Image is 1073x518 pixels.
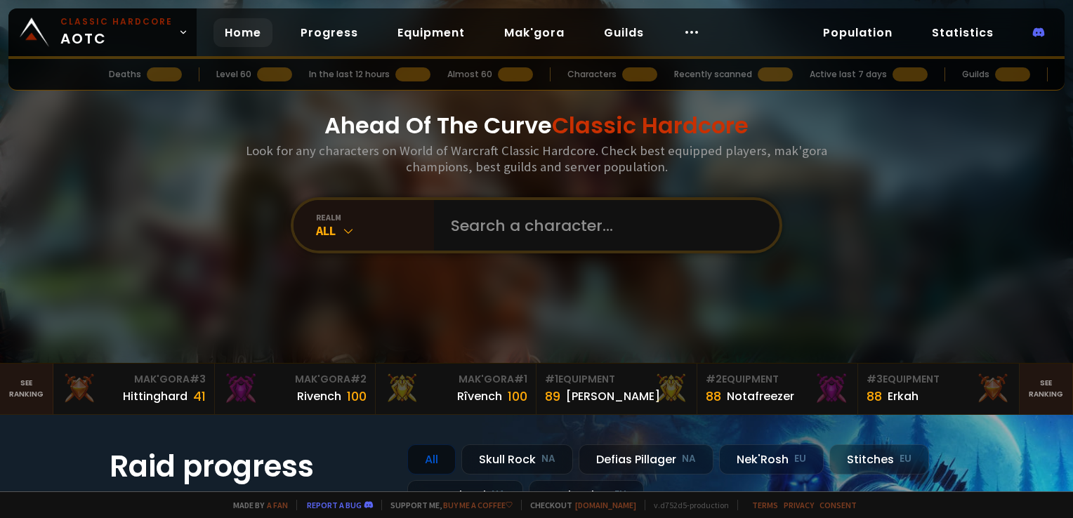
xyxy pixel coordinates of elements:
div: Recently scanned [674,68,752,81]
div: In the last 12 hours [309,68,390,81]
a: #1Equipment89[PERSON_NAME] [536,364,697,414]
span: # 1 [514,372,527,386]
div: Nek'Rosh [719,444,824,474]
small: EU [900,452,911,466]
small: NA [541,452,555,466]
a: Home [213,18,272,47]
span: # 2 [350,372,367,386]
a: Consent [819,500,857,510]
div: Equipment [867,372,1010,387]
div: realm [316,212,434,223]
div: 100 [508,387,527,406]
div: Level 60 [216,68,251,81]
a: [DOMAIN_NAME] [575,500,636,510]
a: Report a bug [307,500,362,510]
div: Soulseeker [529,480,644,510]
div: Mak'Gora [62,372,205,387]
div: 41 [193,387,206,406]
div: 88 [706,387,721,406]
div: Hittinghard [123,387,187,405]
small: NA [492,488,506,502]
a: Population [812,18,904,47]
small: EU [794,452,806,466]
h1: Ahead Of The Curve [324,109,749,142]
span: # 2 [706,372,722,386]
a: #3Equipment88Erkah [858,364,1019,414]
div: Equipment [545,372,688,387]
input: Search a character... [442,200,763,251]
div: Mak'Gora [223,372,367,387]
div: 100 [347,387,367,406]
div: All [316,223,434,239]
div: Active last 7 days [810,68,887,81]
a: Buy me a coffee [443,500,513,510]
h3: Look for any characters on World of Warcraft Classic Hardcore. Check best equipped players, mak'g... [240,142,833,175]
a: Mak'Gora#3Hittinghard41 [53,364,214,414]
span: # 3 [190,372,206,386]
div: Notafreezer [727,387,794,405]
div: Rivench [297,387,341,405]
div: Skull Rock [461,444,573,474]
a: Privacy [784,500,814,510]
a: Guilds [593,18,655,47]
div: Almost 60 [447,68,492,81]
div: Deaths [109,68,141,81]
div: Rîvench [457,387,502,405]
a: Equipment [386,18,476,47]
div: [PERSON_NAME] [566,387,660,405]
a: a fan [267,500,288,510]
div: Characters [567,68,617,81]
small: NA [682,452,696,466]
span: # 3 [867,372,883,386]
div: 89 [545,387,560,406]
span: Support me, [381,500,513,510]
a: Mak'Gora#2Rivench100 [215,364,376,414]
span: # 1 [545,372,558,386]
span: Classic Hardcore [552,109,749,141]
a: Mak'Gora#1Rîvench100 [376,364,536,414]
a: #2Equipment88Notafreezer [697,364,858,414]
span: v. d752d5 - production [645,500,729,510]
div: Mak'Gora [384,372,527,387]
span: Made by [225,500,288,510]
div: 88 [867,387,882,406]
a: Seeranking [1020,364,1073,414]
div: Stitches [829,444,929,474]
a: Statistics [921,18,1005,47]
h1: Raid progress [110,444,390,489]
div: Erkah [888,387,919,405]
div: Defias Pillager [579,444,713,474]
div: Guilds [962,68,989,81]
div: All [407,444,456,474]
a: Terms [752,500,778,510]
span: AOTC [60,15,173,49]
div: Doomhowl [407,480,523,510]
small: EU [614,488,626,502]
a: Mak'gora [493,18,576,47]
small: Classic Hardcore [60,15,173,28]
div: Equipment [706,372,849,387]
span: Checkout [521,500,636,510]
a: Progress [289,18,369,47]
a: Classic HardcoreAOTC [8,8,197,56]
